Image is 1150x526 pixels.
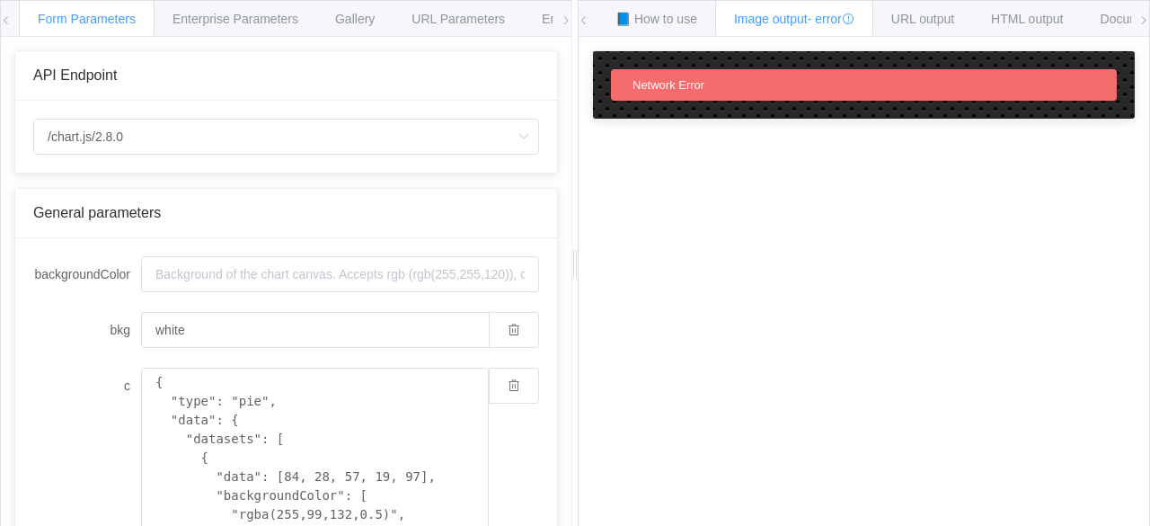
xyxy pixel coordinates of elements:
[33,119,539,155] input: Select
[38,12,136,26] span: Form Parameters
[632,78,704,92] span: Network Error
[141,312,489,348] input: Background of the chart canvas. Accepts rgb (rgb(255,255,120)), colors (red), and url-encoded hex...
[33,256,141,292] label: backgroundColor
[411,12,505,26] span: URL Parameters
[991,12,1063,26] span: HTML output
[33,67,117,83] span: API Endpoint
[734,12,854,26] span: Image output
[33,312,141,348] label: bkg
[891,12,954,26] span: URL output
[172,12,298,26] span: Enterprise Parameters
[335,12,375,26] span: Gallery
[615,12,697,26] span: 📘 How to use
[33,205,161,220] span: General parameters
[141,256,539,292] input: Background of the chart canvas. Accepts rgb (rgb(255,255,120)), colors (red), and url-encoded hex...
[808,12,854,26] span: - error
[33,368,141,404] label: c
[542,12,619,26] span: Environments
